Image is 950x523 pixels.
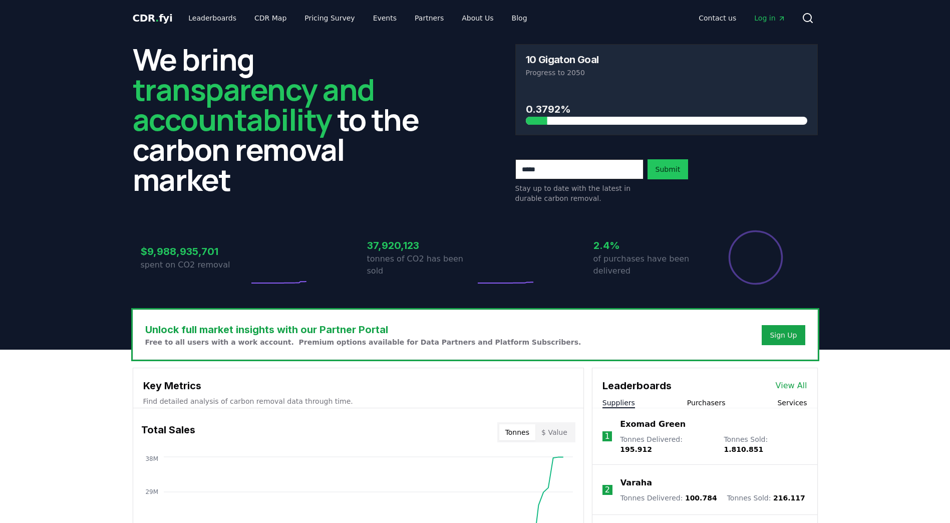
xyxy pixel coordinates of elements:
a: Partners [407,9,452,27]
p: Free to all users with a work account. Premium options available for Data Partners and Platform S... [145,337,581,347]
span: 1.810.851 [724,445,763,453]
button: Tonnes [499,424,535,440]
div: Percentage of sales delivered [728,229,784,286]
p: Stay up to date with the latest in durable carbon removal. [515,183,644,203]
button: Services [777,398,807,408]
nav: Main [691,9,793,27]
a: Log in [746,9,793,27]
span: 195.912 [620,445,652,453]
p: Tonnes Delivered : [620,434,714,454]
nav: Main [180,9,535,27]
a: CDR.fyi [133,11,173,25]
a: Exomad Green [620,418,686,430]
span: Log in [754,13,785,23]
span: CDR fyi [133,12,173,24]
h3: 37,920,123 [367,238,475,253]
h3: Leaderboards [602,378,672,393]
p: Progress to 2050 [526,68,807,78]
p: Tonnes Sold : [727,493,805,503]
h2: We bring to the carbon removal market [133,44,435,194]
p: spent on CO2 removal [141,259,249,271]
a: Contact us [691,9,744,27]
p: tonnes of CO2 has been sold [367,253,475,277]
h3: 2.4% [593,238,702,253]
p: of purchases have been delivered [593,253,702,277]
button: Purchasers [687,398,726,408]
h3: Unlock full market insights with our Partner Portal [145,322,581,337]
button: Sign Up [762,325,805,345]
a: Varaha [620,477,652,489]
a: Blog [504,9,535,27]
button: Submit [648,159,689,179]
h3: 10 Gigaton Goal [526,55,599,65]
h3: Key Metrics [143,378,573,393]
h3: 0.3792% [526,102,807,117]
p: Tonnes Delivered : [620,493,717,503]
button: Suppliers [602,398,635,408]
tspan: 38M [145,455,158,462]
p: Tonnes Sold : [724,434,807,454]
p: 1 [604,430,609,442]
button: $ Value [535,424,573,440]
a: View All [776,380,807,392]
a: Sign Up [770,330,797,340]
span: 216.117 [773,494,805,502]
a: Pricing Survey [296,9,363,27]
p: 2 [605,484,610,496]
a: CDR Map [246,9,294,27]
h3: $9,988,935,701 [141,244,249,259]
a: About Us [454,9,501,27]
p: Find detailed analysis of carbon removal data through time. [143,396,573,406]
tspan: 29M [145,488,158,495]
span: 100.784 [685,494,717,502]
span: . [155,12,159,24]
a: Events [365,9,405,27]
span: transparency and accountability [133,69,375,140]
h3: Total Sales [141,422,195,442]
a: Leaderboards [180,9,244,27]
